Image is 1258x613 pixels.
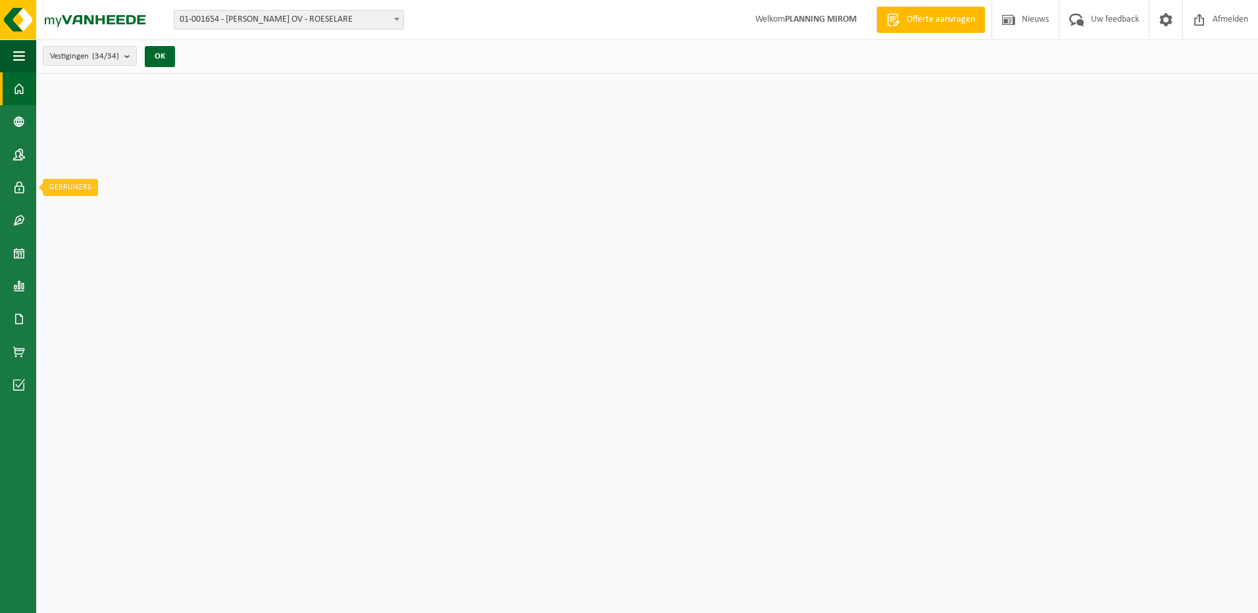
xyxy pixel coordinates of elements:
[145,46,175,67] button: OK
[50,47,119,66] span: Vestigingen
[876,7,985,33] a: Offerte aanvragen
[92,52,119,61] count: (34/34)
[903,13,978,26] span: Offerte aanvragen
[174,10,404,30] span: 01-001654 - MIROM ROESELARE OV - ROESELARE
[174,11,403,29] span: 01-001654 - MIROM ROESELARE OV - ROESELARE
[43,46,137,66] button: Vestigingen(34/34)
[785,14,857,24] strong: PLANNING MIROM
